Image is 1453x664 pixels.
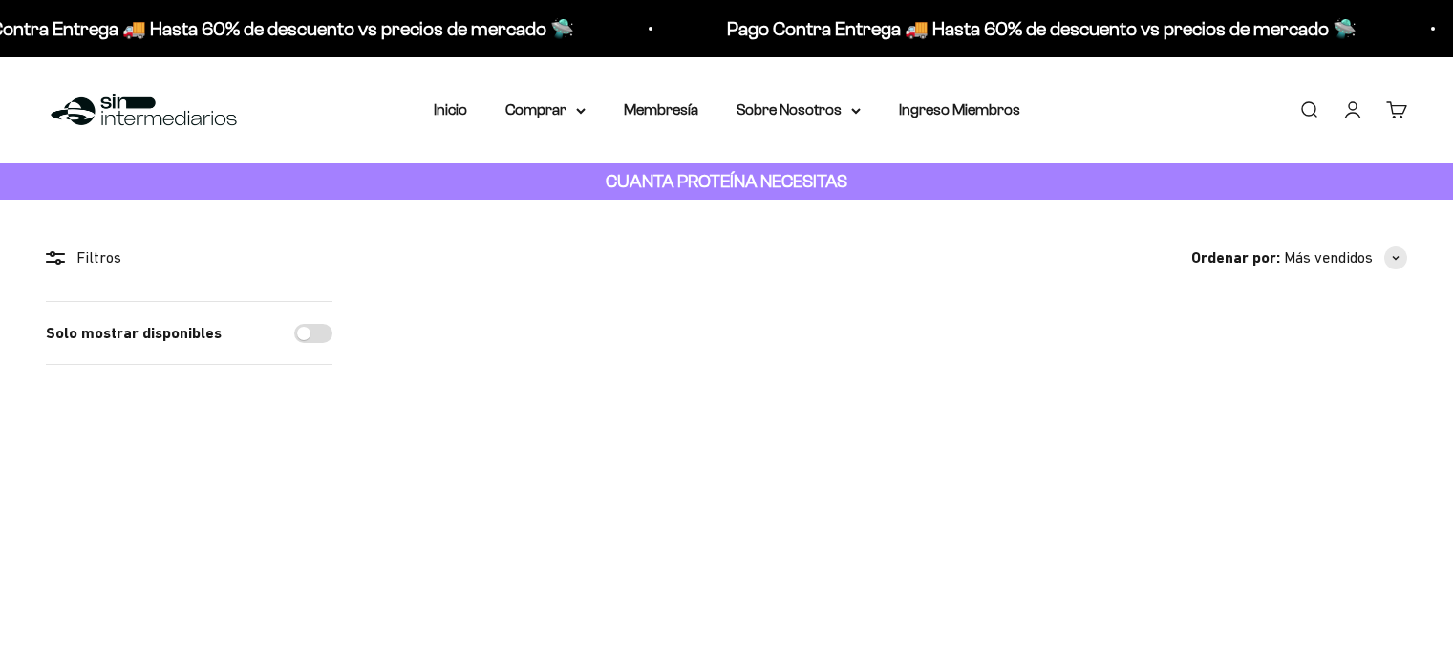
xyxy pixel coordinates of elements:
p: Pago Contra Entrega 🚚 Hasta 60% de descuento vs precios de mercado 🛸 [725,13,1355,44]
button: Más vendidos [1284,246,1407,270]
label: Solo mostrar disponibles [46,321,222,346]
a: Ingreso Miembros [899,101,1020,118]
summary: Comprar [505,97,586,122]
a: Membresía [624,101,698,118]
summary: Sobre Nosotros [737,97,861,122]
a: Inicio [434,101,467,118]
span: Más vendidos [1284,246,1373,270]
strong: CUANTA PROTEÍNA NECESITAS [606,171,847,191]
div: Filtros [46,246,332,270]
span: Ordenar por: [1191,246,1280,270]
